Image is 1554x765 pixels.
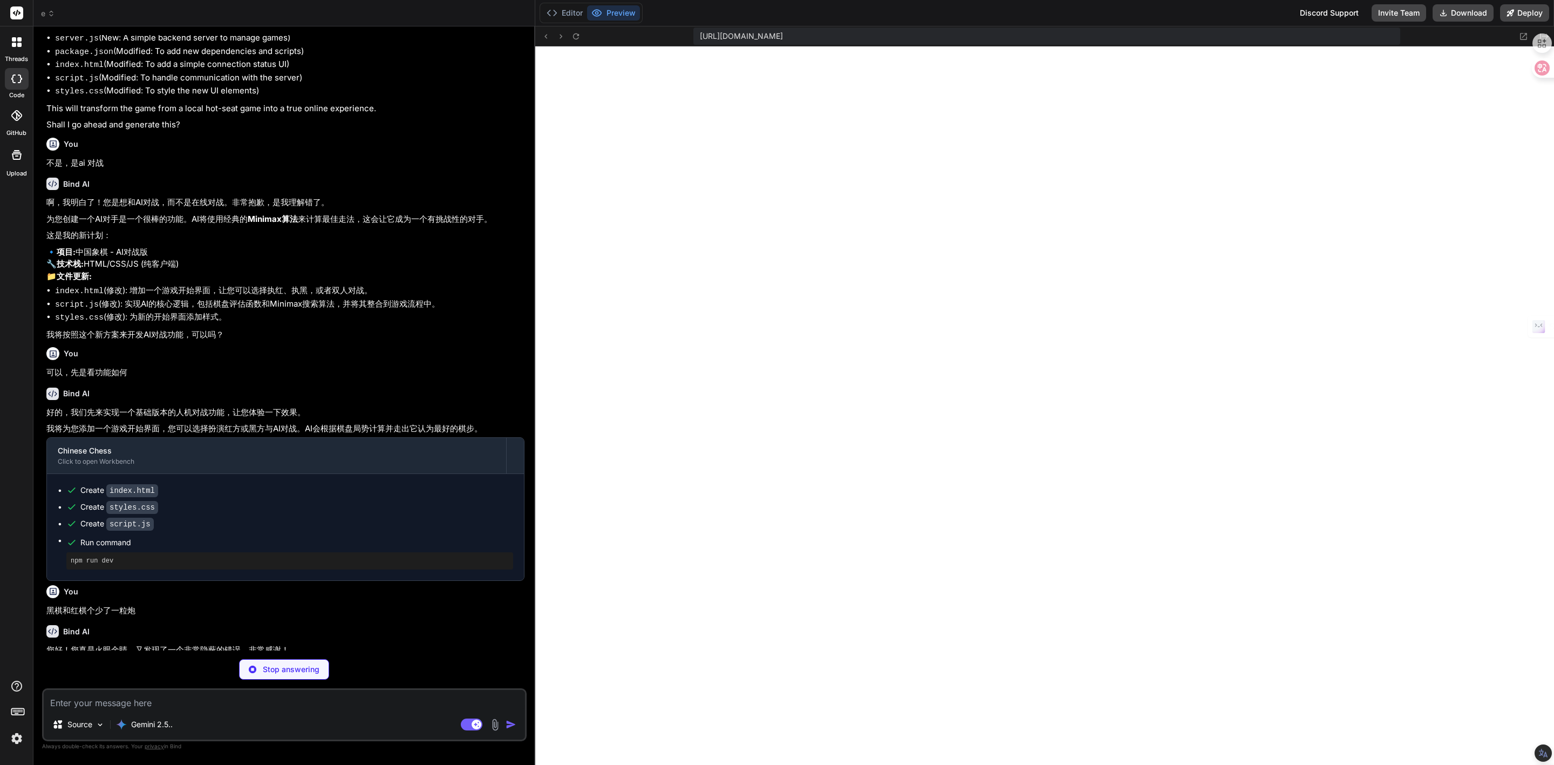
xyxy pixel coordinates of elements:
[700,31,783,42] span: [URL][DOMAIN_NAME]
[46,229,524,242] p: 这是我的新计划：
[1500,4,1549,22] button: Deploy
[46,103,524,115] p: This will transform the game from a local hot-seat game into a true online experience.
[6,128,26,138] label: GitHub
[64,586,78,597] h6: You
[46,605,524,617] p: 黑棋和红棋个少了一粒炮
[46,119,524,131] p: Shall I go ahead and generate this?
[46,246,524,283] p: 🔹 中国象棋 - AI对战版 🔧 HTML/CSS/JS (纯客户端) 📁
[58,457,495,466] div: Click to open Workbench
[8,729,26,748] img: settings
[489,719,501,731] img: attachment
[80,502,158,513] div: Create
[46,197,524,209] p: 啊，我明白了！您是想和AI对战，而不是在线对战。非常抱歉，是我理解错了。
[57,247,76,257] strong: 项目:
[96,720,105,729] img: Pick Models
[55,85,524,98] li: (Modified: To style the new UI elements)
[116,719,127,730] img: Gemini 2.5 Pro
[535,46,1554,765] iframe: Preview
[145,743,164,749] span: privacy
[55,285,524,298] li: (修改): 增加一个游戏开始界面，让您可以选择执红、执黑，或者双人对战。
[80,518,154,530] div: Create
[1293,4,1365,22] div: Discord Support
[106,501,158,514] code: styles.css
[55,60,104,70] code: index.html
[80,485,158,496] div: Create
[106,484,158,497] code: index.html
[55,32,524,45] li: (New: A simple backend server to manage games)
[55,300,99,309] code: script.js
[106,518,154,531] code: script.js
[63,388,90,399] h6: Bind AI
[55,45,524,59] li: (Modified: To add new dependencies and scripts)
[55,287,104,296] code: index.html
[542,5,587,21] button: Editor
[63,626,90,637] h6: Bind AI
[47,438,506,473] button: Chinese ChessClick to open Workbench
[41,8,55,19] span: e
[42,741,527,752] p: Always double-check its answers. Your in Bind
[46,644,524,656] p: 您好！您真是火眼金睛，又发现了一个非常隐蔽的错误。非常感谢！
[80,537,513,548] span: Run command
[5,55,28,64] label: threads
[46,213,524,226] p: 为您创建一个AI对手是一个很棒的功能。AI将使用经典的 来计算最佳走法，这会让它成为一个有挑战性的对手。
[46,329,524,341] p: 我将按照这个新方案来开发AI对战功能，可以吗？
[55,58,524,72] li: (Modified: To add a simple connection status UI)
[46,423,524,435] p: 我将为您添加一个游戏开始界面，您可以选择扮演红方或黑方与AI对战。AI会根据棋盘局势计算并走出它认为最好的棋步。
[55,87,104,96] code: styles.css
[46,407,524,419] p: 好的，我们先来实现一个基础版本的人机对战功能，让您体验一下效果。
[9,91,24,100] label: code
[55,74,99,83] code: script.js
[248,214,298,224] strong: Minimax算法
[57,259,84,269] strong: 技术栈:
[263,664,319,675] p: Stop answering
[131,719,173,730] p: Gemini 2.5..
[55,311,524,324] li: (修改): 为新的开始界面添加样式。
[6,169,27,178] label: Upload
[64,139,78,150] h6: You
[63,179,90,189] h6: Bind AI
[71,557,509,565] pre: npm run dev
[55,298,524,312] li: (修改): 实现AI的核心逻辑，包括棋盘评估函数和Minimax搜索算法，并将其整合到游戏流程中。
[1372,4,1426,22] button: Invite Team
[46,157,524,170] p: 不是，是ai 对战
[55,48,113,57] code: package.json
[506,719,516,730] img: icon
[46,367,524,379] p: 可以，先是看功能如何
[55,72,524,85] li: (Modified: To handle communication with the server)
[1433,4,1494,22] button: Download
[587,5,640,21] button: Preview
[67,719,92,730] p: Source
[58,445,495,456] div: Chinese Chess
[55,313,104,322] code: styles.css
[64,348,78,359] h6: You
[57,271,92,281] strong: 文件更新:
[55,34,99,43] code: server.js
